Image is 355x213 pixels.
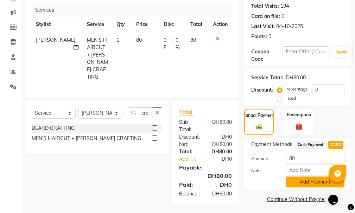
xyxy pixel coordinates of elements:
[254,123,264,130] img: _cash.svg
[287,112,311,118] label: Redemption
[174,148,205,155] div: Total:
[112,16,132,32] th: Qty
[328,141,343,149] span: CARD
[251,74,283,81] div: Service Total:
[281,13,284,20] div: 0
[116,37,119,43] span: 1
[190,37,196,43] span: 80
[285,95,296,101] label: Fixed
[174,133,205,141] div: Discount:
[205,119,237,133] div: DH80.00
[283,46,329,57] input: Enter Offer / Coupon Code
[36,37,75,43] span: [PERSON_NAME]
[246,155,280,162] label: Amount:
[205,190,237,198] div: DH80.00
[205,133,237,141] div: DH0
[246,196,350,203] a: Continue Without Payment
[286,165,344,175] input: Add Note
[286,153,344,164] input: Amount
[268,33,271,40] div: 0
[164,36,169,51] span: 0 F
[186,16,209,32] th: Total
[276,23,303,30] div: 04-10-2025
[174,172,237,180] div: DH80.00
[205,148,237,155] div: DH80.00
[174,180,205,189] div: Paid:
[251,2,279,10] div: Total Visits:
[285,86,308,92] label: Percentage
[332,47,352,57] button: Apply
[32,4,237,16] div: Services
[174,190,205,198] div: Balance :
[251,23,275,30] div: Last Visit:
[32,16,83,32] th: Stylist
[132,16,159,32] th: Price
[179,108,195,115] span: Total
[251,141,292,148] span: Payment Methods
[242,112,276,119] label: Manual Payment
[286,177,344,187] button: Add Payment
[205,141,237,148] div: DH80.00
[209,16,232,32] th: Action
[293,122,305,131] img: _gift.svg
[251,13,280,20] div: Card on file:
[174,141,205,148] div: Net:
[280,2,289,10] div: 194
[83,16,112,32] th: Service
[211,155,237,163] div: DH0
[251,33,267,40] div: Points:
[251,86,273,94] div: Discount:
[32,125,75,132] div: BEARD CRAFTING
[295,141,325,149] span: Cash Payment
[325,185,348,206] iframe: chat widget
[32,135,141,142] div: MEN'S HAIRCUT + [PERSON_NAME] CRAFTING
[171,36,173,51] span: |
[205,180,237,189] div: DH0
[251,48,282,63] div: Coupon Code
[136,37,142,43] span: 80
[87,37,108,80] span: MEN'S HAIRCUT + [PERSON_NAME] CRAFTING
[159,16,186,32] th: Disc
[246,167,280,174] label: Note:
[174,155,211,163] a: Add Tip
[174,163,237,172] div: Payable:
[286,74,306,81] div: DH80.00
[128,107,152,118] input: Search or Scan
[174,119,205,133] div: Sub Total:
[176,36,182,51] span: 0 %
